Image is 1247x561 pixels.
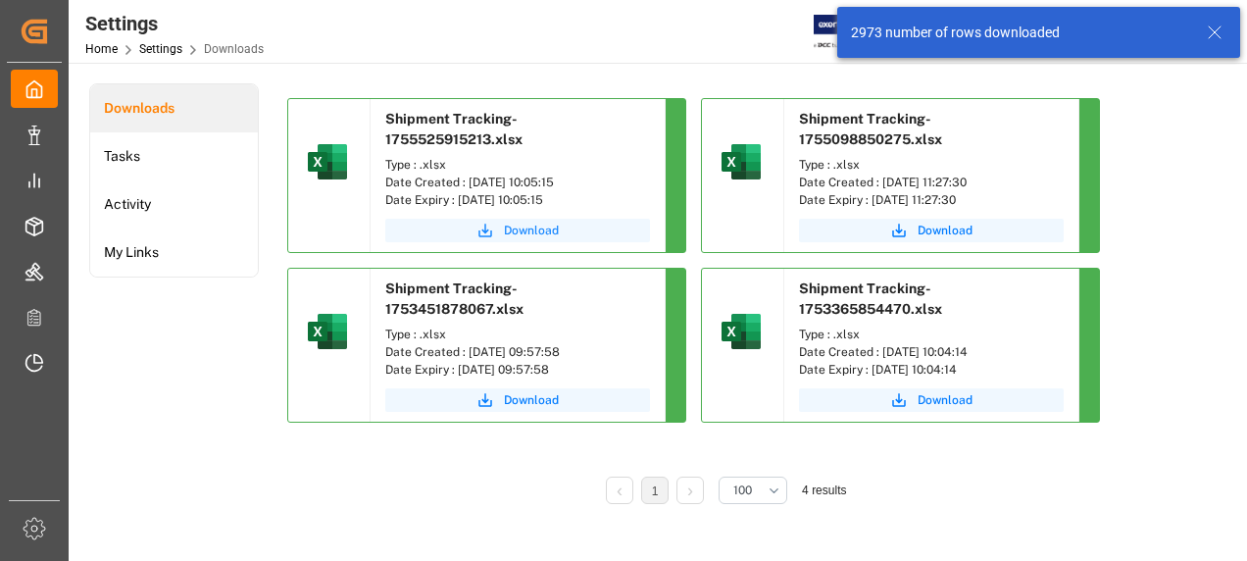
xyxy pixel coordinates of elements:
span: Download [504,391,559,409]
a: My Links [90,229,258,277]
span: Shipment Tracking-1755525915213.xlsx [385,111,523,147]
div: Type : .xlsx [799,326,1064,343]
button: Download [385,219,650,242]
span: Download [918,222,973,239]
li: Next Page [676,477,704,504]
div: Date Created : [DATE] 09:57:58 [385,343,650,361]
a: Home [85,42,118,56]
button: open menu [719,477,787,504]
div: Type : .xlsx [799,156,1064,174]
img: microsoft-excel-2019--v1.png [304,138,351,185]
div: Date Created : [DATE] 10:04:14 [799,343,1064,361]
span: Shipment Tracking-1755098850275.xlsx [799,111,942,147]
div: Settings [85,9,264,38]
a: Tasks [90,132,258,180]
div: Type : .xlsx [385,156,650,174]
div: Type : .xlsx [385,326,650,343]
a: 1 [652,484,659,498]
span: Download [918,391,973,409]
div: Date Created : [DATE] 10:05:15 [385,174,650,191]
button: Download [799,219,1064,242]
a: Settings [139,42,182,56]
img: Exertis%20JAM%20-%20Email%20Logo.jpg_1722504956.jpg [814,15,881,49]
li: 1 [641,477,669,504]
span: Shipment Tracking-1753365854470.xlsx [799,280,942,317]
div: Date Expiry : [DATE] 09:57:58 [385,361,650,379]
span: 100 [733,482,752,499]
div: Date Expiry : [DATE] 11:27:30 [799,191,1064,209]
div: Date Expiry : [DATE] 10:05:15 [385,191,650,209]
a: Activity [90,180,258,229]
div: Date Expiry : [DATE] 10:04:14 [799,361,1064,379]
img: microsoft-excel-2019--v1.png [718,138,765,185]
a: Downloads [90,84,258,132]
img: microsoft-excel-2019--v1.png [304,308,351,355]
div: Date Created : [DATE] 11:27:30 [799,174,1064,191]
span: Download [504,222,559,239]
span: Shipment Tracking-1753451878067.xlsx [385,280,524,317]
li: Previous Page [606,477,633,504]
span: 4 results [802,484,846,497]
div: 2973 number of rows downloaded [851,23,1188,43]
button: Download [385,388,650,412]
button: Download [799,388,1064,412]
img: microsoft-excel-2019--v1.png [718,308,765,355]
